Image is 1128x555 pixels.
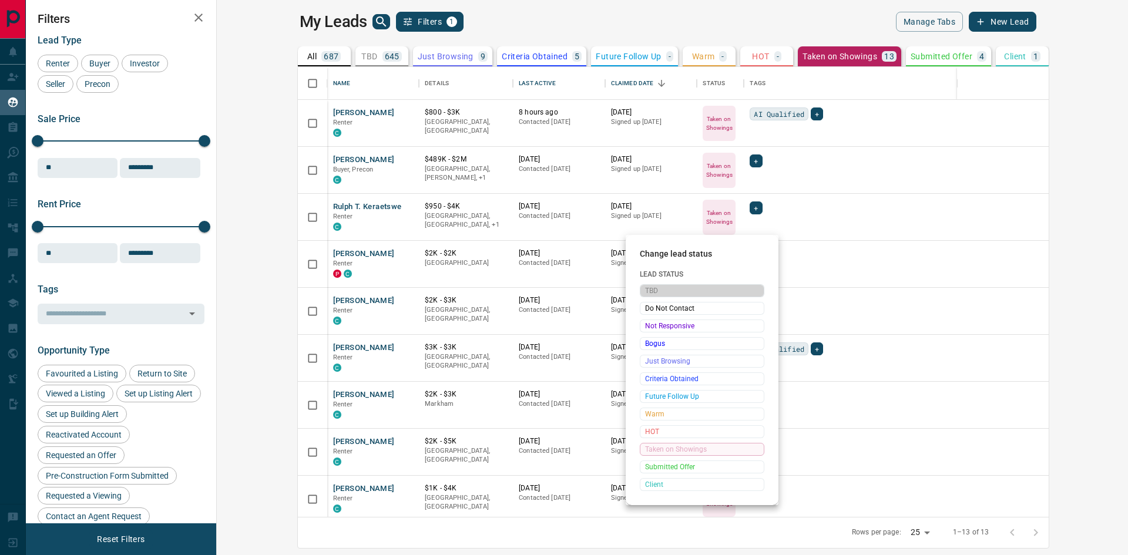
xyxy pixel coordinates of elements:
span: Change lead status [640,249,764,258]
div: TBD [640,284,764,297]
span: TBD [645,285,759,297]
span: Client [645,479,759,490]
div: HOT [640,425,764,438]
span: Future Follow Up [645,391,759,402]
span: Submitted Offer [645,461,759,473]
div: Do Not Contact [640,302,764,315]
div: Client [640,478,764,491]
span: Not Responsive [645,320,759,332]
div: Not Responsive [640,319,764,332]
span: Bogus [645,338,759,349]
span: Just Browsing [645,355,759,367]
span: HOT [645,426,759,438]
span: Lead Status [640,270,764,278]
div: Submitted Offer [640,460,764,473]
span: Criteria Obtained [645,373,759,385]
div: Bogus [640,337,764,350]
div: Warm [640,408,764,421]
span: Do Not Contact [645,302,759,314]
div: Just Browsing [640,355,764,368]
div: Criteria Obtained [640,372,764,385]
span: Warm [645,408,759,420]
div: Future Follow Up [640,390,764,403]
